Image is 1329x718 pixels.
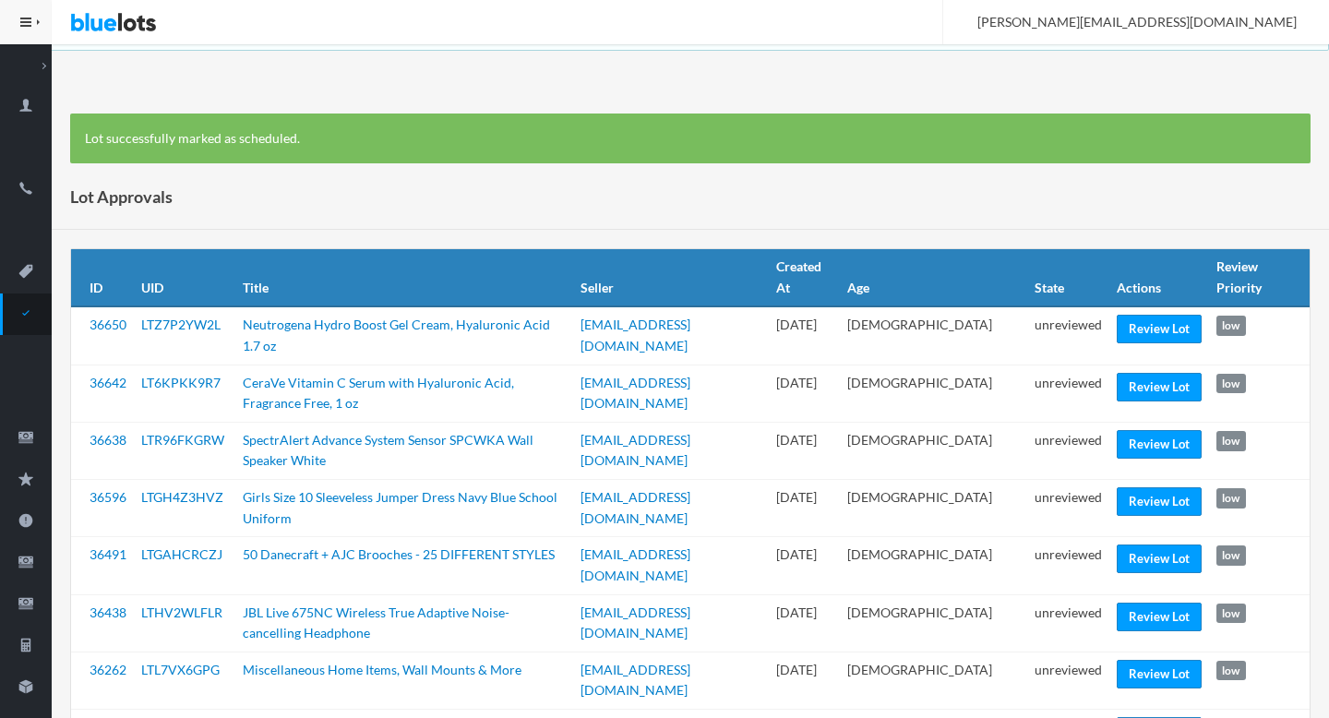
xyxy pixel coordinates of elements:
a: LTR96FKGRW [141,432,224,448]
span: low [1216,374,1246,394]
h1: Lot Approvals [70,183,173,210]
td: [DEMOGRAPHIC_DATA] [840,365,1027,422]
td: [DEMOGRAPHIC_DATA] [840,422,1027,479]
span: low [1216,488,1246,509]
td: unreviewed [1027,652,1109,709]
span: [PERSON_NAME][EMAIL_ADDRESS][DOMAIN_NAME] [957,14,1297,30]
td: [DATE] [769,422,840,479]
th: Review Priority [1209,249,1310,306]
a: 50 Danecraft + AJC Brooches - 25 DIFFERENT STYLES [243,546,555,562]
th: Seller [573,249,769,306]
a: 36262 [90,662,126,677]
td: [DATE] [769,480,840,537]
td: unreviewed [1027,365,1109,422]
td: unreviewed [1027,480,1109,537]
a: JBL Live 675NC Wireless True Adaptive Noise-cancelling Headphone [243,604,509,641]
th: Title [235,249,573,306]
a: 36491 [90,546,126,562]
td: [DATE] [769,652,840,709]
span: low [1216,316,1246,336]
th: Age [840,249,1027,306]
a: SpectrAlert Advance System Sensor SPCWKA Wall Speaker White [243,432,533,469]
span: low [1216,604,1246,624]
a: LTGAHCRCZJ [141,546,222,562]
td: unreviewed [1027,537,1109,594]
span: low [1216,661,1246,681]
a: [EMAIL_ADDRESS][DOMAIN_NAME] [581,432,690,469]
td: [DATE] [769,537,840,594]
a: LTGH4Z3HVZ [141,489,223,505]
td: [DATE] [769,594,840,652]
th: State [1027,249,1109,306]
a: 36438 [90,604,126,620]
span: low [1216,431,1246,451]
a: 36638 [90,432,126,448]
td: [DEMOGRAPHIC_DATA] [840,652,1027,709]
a: Review Lot [1117,603,1202,631]
td: [DEMOGRAPHIC_DATA] [840,306,1027,365]
a: [EMAIL_ADDRESS][DOMAIN_NAME] [581,546,690,583]
a: 36596 [90,489,126,505]
a: Girls Size 10 Sleeveless Jumper Dress Navy Blue School Uniform [243,489,557,526]
td: unreviewed [1027,306,1109,365]
a: 36650 [90,317,126,332]
td: [DEMOGRAPHIC_DATA] [840,537,1027,594]
a: Review Lot [1117,315,1202,343]
a: CeraVe Vitamin C Serum with Hyaluronic Acid, Fragrance Free, 1 oz [243,375,514,412]
td: unreviewed [1027,594,1109,652]
th: UID [134,249,235,306]
td: [DEMOGRAPHIC_DATA] [840,480,1027,537]
a: Neutrogena Hydro Boost Gel Cream, Hyaluronic Acid 1.7 oz [243,317,550,353]
a: [EMAIL_ADDRESS][DOMAIN_NAME] [581,604,690,641]
td: unreviewed [1027,422,1109,479]
span: low [1216,545,1246,566]
td: [DEMOGRAPHIC_DATA] [840,594,1027,652]
td: [DATE] [769,365,840,422]
a: [EMAIL_ADDRESS][DOMAIN_NAME] [581,317,690,353]
a: LT6KPKK9R7 [141,375,221,390]
a: [EMAIL_ADDRESS][DOMAIN_NAME] [581,489,690,526]
a: Review Lot [1117,373,1202,401]
a: [EMAIL_ADDRESS][DOMAIN_NAME] [581,662,690,699]
a: Review Lot [1117,660,1202,688]
a: LTZ7P2YW2L [141,317,221,332]
div: Lot successfully marked as scheduled. [70,114,1311,164]
a: LTL7VX6GPG [141,662,220,677]
td: [DATE] [769,306,840,365]
a: Review Lot [1117,487,1202,516]
th: Actions [1109,249,1209,306]
a: LTHV2WLFLR [141,604,222,620]
th: ID [71,249,134,306]
a: Review Lot [1117,544,1202,573]
a: 36642 [90,375,126,390]
a: Miscellaneous Home Items, Wall Mounts & More [243,662,521,677]
th: Created At [769,249,840,306]
a: [EMAIL_ADDRESS][DOMAIN_NAME] [581,375,690,412]
a: Review Lot [1117,430,1202,459]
